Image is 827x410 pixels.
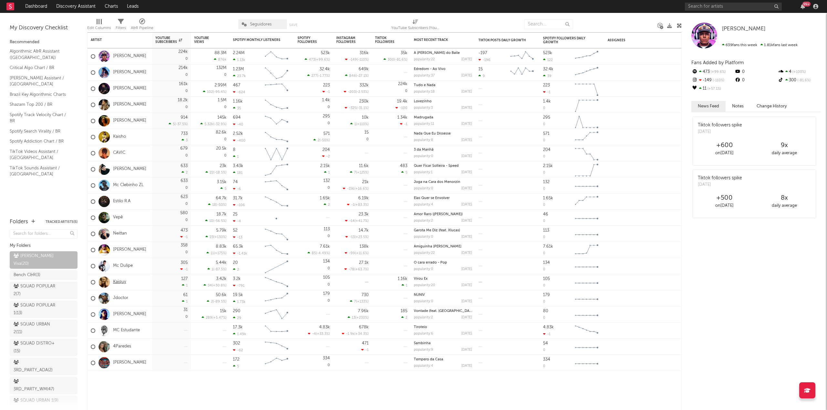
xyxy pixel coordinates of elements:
a: 3RD_PARTY_ADA(2) [10,358,78,375]
span: Fans Added by Platform [691,60,744,65]
span: +125 % [357,171,368,175]
div: 571 [543,132,550,136]
div: ( ) [350,122,369,126]
a: Sambinha [414,342,431,345]
div: 733 [181,132,188,136]
div: 181 [233,171,243,175]
div: ( ) [307,74,330,78]
a: [PERSON_NAME] [113,166,146,172]
div: ( ) [345,57,369,62]
span: 3 [186,139,188,142]
div: -40 [233,122,243,126]
span: 7 [354,171,356,175]
div: SQUAD POPULAR 2 ( 7 ) [14,283,59,298]
div: YouTube Subscribers (YouTube Subscribers) [391,24,440,32]
svg: Chart title [572,129,601,145]
div: 649k [359,67,369,71]
div: 1.16k [233,99,243,104]
div: ( ) [344,90,369,94]
div: 132M [216,66,226,70]
div: 0 [375,81,407,96]
div: popularity: 18 [414,90,435,94]
a: SQUAD POPULAR 1(13) [10,301,78,318]
div: 224k [398,82,407,86]
a: Quer Ficar Solteira - Speed [414,164,459,168]
div: 82.6k [216,130,226,135]
span: -2.53 % [357,90,368,94]
div: [DATE] [698,129,742,135]
div: Spotify Followers Daily Growth [543,36,591,44]
div: 161k [179,82,188,86]
a: Estilo R.A [113,199,131,204]
div: 2.15k [320,164,330,168]
a: Algorithmic A&R Assistant ([GEOGRAPHIC_DATA]) [10,48,71,61]
span: 22 [210,171,214,175]
a: Elas Quer se Envolver [414,196,450,200]
a: [PERSON_NAME] Viva(20) [10,251,78,269]
svg: Chart title [572,48,601,65]
div: 19.4k [397,99,407,104]
span: -81.6 % [796,79,811,82]
div: ( ) [313,138,330,142]
div: 1.23M [233,67,244,71]
div: 15 [478,67,483,71]
div: 35k [401,51,407,55]
div: YouTube Subscribers [155,36,182,44]
div: 8 [233,148,236,152]
div: 32.4k [319,67,330,71]
a: Kaiquy [113,279,126,285]
div: 0 [194,65,226,80]
div: 3RD_PARTY_ADA ( 2 ) [14,359,59,374]
div: Madrugada [414,116,472,119]
div: 9 [478,74,485,78]
div: 3RD_PARTY_WM ( 47 ) [14,378,59,393]
span: 300 [388,58,394,62]
div: A Mais Linda do Baile [414,51,472,55]
div: 0 [194,97,226,113]
div: 295 [323,114,330,118]
a: O cara errado - Pop [414,261,447,265]
a: Madrugada [414,116,433,119]
div: 145k [217,115,226,120]
div: A&R Pipeline [131,16,153,35]
span: 876k [218,58,226,62]
a: CAVIC [113,150,125,156]
a: NUNIV [414,293,425,297]
div: 11.6k [359,164,369,168]
div: Artist [91,38,139,42]
div: 230k [359,99,369,104]
button: Notes [726,101,750,112]
a: [PERSON_NAME] [113,247,146,253]
div: 1.4k [543,99,551,104]
button: Change History [750,101,793,112]
div: 1.13k [233,58,245,62]
input: Search for folders... [10,229,78,239]
input: Search... [524,19,573,29]
svg: Chart title [262,145,291,161]
div: 467 [233,83,240,87]
span: -149 [349,58,357,62]
div: -149 [691,76,734,85]
span: [PERSON_NAME] [722,26,766,32]
svg: Chart title [572,113,601,129]
a: [PERSON_NAME] [113,70,146,75]
a: Tiroteio [414,325,427,329]
a: SQUAD DISTRO+(15) [10,339,78,356]
a: Amor Raro ([PERSON_NAME]) [414,213,463,216]
a: Spotify Search Virality / BR [10,128,71,135]
svg: Chart title [262,65,291,81]
span: Seguidores [250,22,272,26]
svg: Chart title [262,129,291,145]
a: TikTok Videos Assistant / [GEOGRAPHIC_DATA] [10,148,71,161]
div: SQUAD DISTRO+ ( 15 ) [14,340,59,355]
div: 224k [178,50,188,54]
div: [DATE] [461,171,472,174]
a: [PERSON_NAME] [113,54,146,59]
a: [PERSON_NAME] Assistant / [GEOGRAPHIC_DATA] [10,75,71,88]
div: 0 [336,129,369,145]
div: ( ) [200,122,226,126]
svg: Chart title [508,48,537,65]
div: ( ) [345,74,369,78]
div: 214k [179,66,188,70]
a: 4Paredes [113,344,131,349]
